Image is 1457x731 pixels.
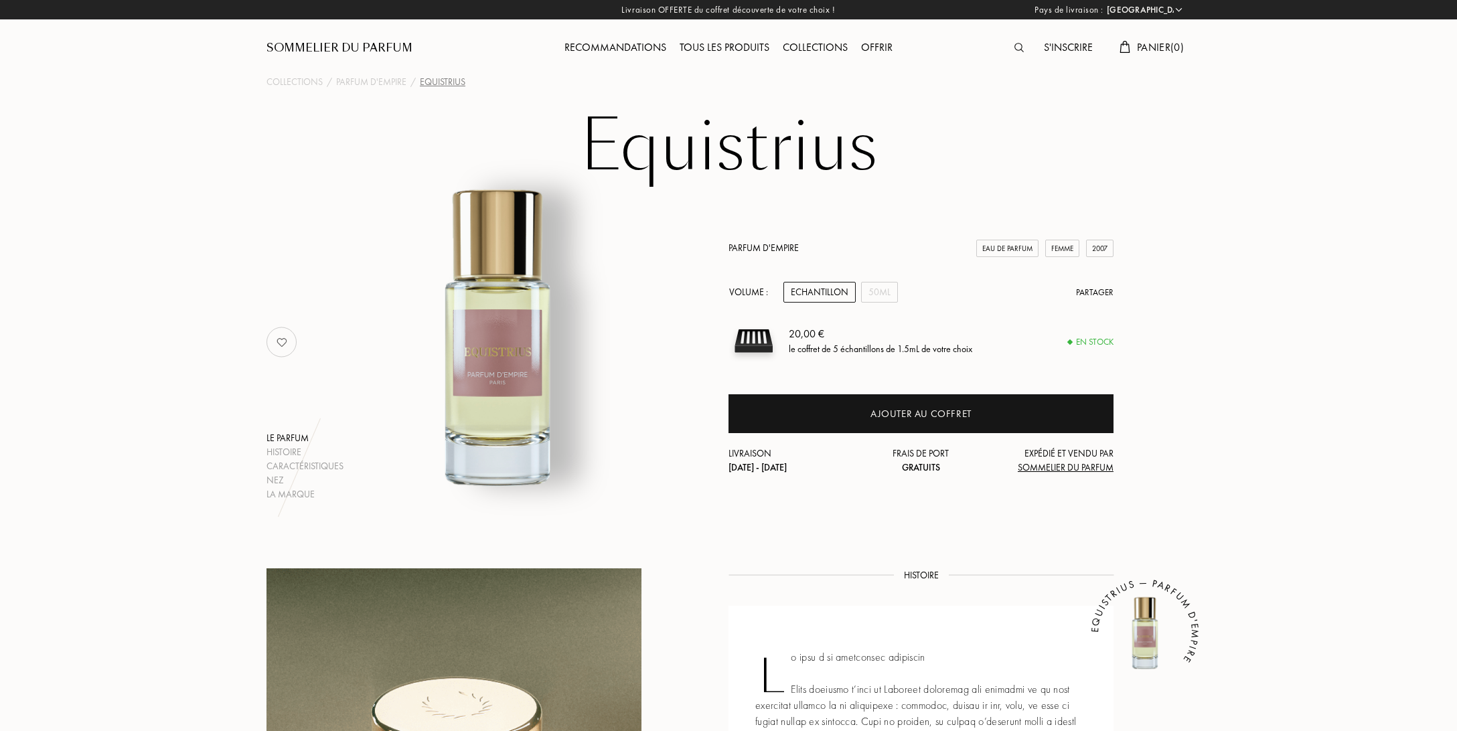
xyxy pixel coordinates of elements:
div: Femme [1045,240,1079,258]
div: Collections [776,39,854,57]
img: no_like_p.png [269,329,295,355]
a: Collections [776,40,854,54]
div: Equistrius [420,75,465,89]
div: Histoire [266,445,343,459]
div: Expédié et vendu par [985,446,1114,475]
a: S'inscrire [1037,40,1099,54]
div: Echantillon [783,282,856,303]
div: Tous les produits [673,39,776,57]
h1: Equistrius [394,110,1063,183]
div: Livraison [728,446,857,475]
img: cart.svg [1120,41,1130,53]
img: Equistrius [1105,592,1185,673]
span: Panier ( 0 ) [1137,40,1184,54]
a: Parfum d'Empire [336,75,406,89]
div: Nez [266,473,343,487]
div: 20,00 € [789,326,972,342]
div: Le parfum [266,431,343,445]
div: Volume : [728,282,775,303]
div: En stock [1068,335,1114,349]
a: Collections [266,75,323,89]
span: Sommelier du Parfum [1018,461,1114,473]
span: Pays de livraison : [1034,3,1103,17]
a: Tous les produits [673,40,776,54]
div: Recommandations [558,39,673,57]
div: Ajouter au coffret [870,406,972,422]
div: S'inscrire [1037,39,1099,57]
div: Partager [1076,286,1114,299]
div: 50mL [861,282,898,303]
span: [DATE] - [DATE] [728,461,787,473]
img: sample box [728,316,779,366]
div: Frais de port [857,446,986,475]
a: Recommandations [558,40,673,54]
div: Offrir [854,39,899,57]
div: 2007 [1086,240,1114,258]
div: La marque [266,487,343,501]
div: Eau de Parfum [976,240,1039,258]
div: / [327,75,332,89]
span: Gratuits [902,461,940,473]
img: search_icn.svg [1014,43,1024,52]
img: Equistrius Parfum d'Empire [332,170,664,501]
a: Sommelier du Parfum [266,40,412,56]
div: Caractéristiques [266,459,343,473]
div: le coffret de 5 échantillons de 1.5mL de votre choix [789,342,972,356]
a: Offrir [854,40,899,54]
a: Parfum d'Empire [728,242,799,254]
div: / [410,75,416,89]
